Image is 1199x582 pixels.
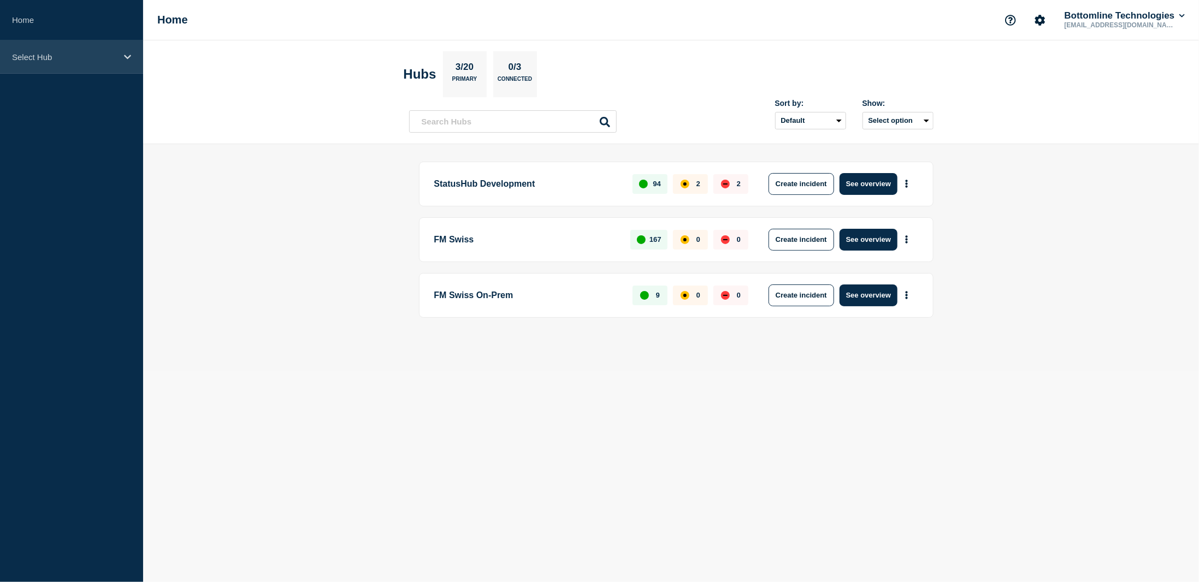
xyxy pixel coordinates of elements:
p: 2 [696,180,700,188]
button: Account settings [1029,9,1052,32]
h2: Hubs [404,67,436,82]
button: See overview [840,173,897,195]
button: Support [999,9,1022,32]
button: See overview [840,229,897,251]
div: affected [681,291,689,300]
button: More actions [900,229,914,250]
div: down [721,291,730,300]
button: Create incident [769,173,834,195]
p: 0 [737,235,741,244]
p: 167 [649,235,661,244]
button: Bottomline Technologies [1062,10,1187,21]
p: 0 [737,291,741,299]
div: up [640,291,649,300]
div: Sort by: [775,99,846,108]
div: down [721,180,730,188]
h1: Home [157,14,188,26]
p: FM Swiss On-Prem [434,284,621,306]
p: Primary [452,76,477,87]
p: Connected [498,76,532,87]
p: 0/3 [504,62,525,76]
div: affected [681,180,689,188]
input: Search Hubs [409,110,617,133]
p: 94 [653,180,660,188]
p: Select Hub [12,52,117,62]
button: More actions [900,285,914,305]
div: affected [681,235,689,244]
p: 0 [696,235,700,244]
button: See overview [840,284,897,306]
div: up [637,235,646,244]
button: Select option [863,112,934,129]
select: Sort by [775,112,846,129]
p: StatusHub Development [434,173,621,195]
div: down [721,235,730,244]
button: Create incident [769,284,834,306]
button: Create incident [769,229,834,251]
div: up [639,180,648,188]
div: Show: [863,99,934,108]
p: FM Swiss [434,229,618,251]
p: [EMAIL_ADDRESS][DOMAIN_NAME] [1062,21,1176,29]
p: 2 [737,180,741,188]
button: More actions [900,174,914,194]
p: 3/20 [451,62,477,76]
p: 9 [656,291,660,299]
p: 0 [696,291,700,299]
